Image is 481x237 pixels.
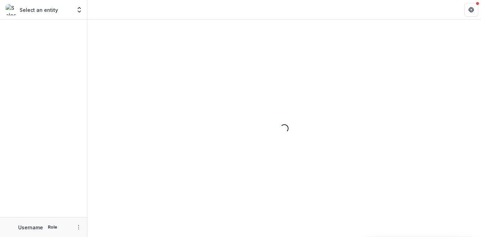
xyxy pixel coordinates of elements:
[6,4,17,15] img: Select an entity
[20,6,58,14] p: Select an entity
[74,223,83,231] button: More
[74,3,84,17] button: Open entity switcher
[18,224,43,231] p: Username
[46,224,59,230] p: Role
[464,3,478,17] button: Get Help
